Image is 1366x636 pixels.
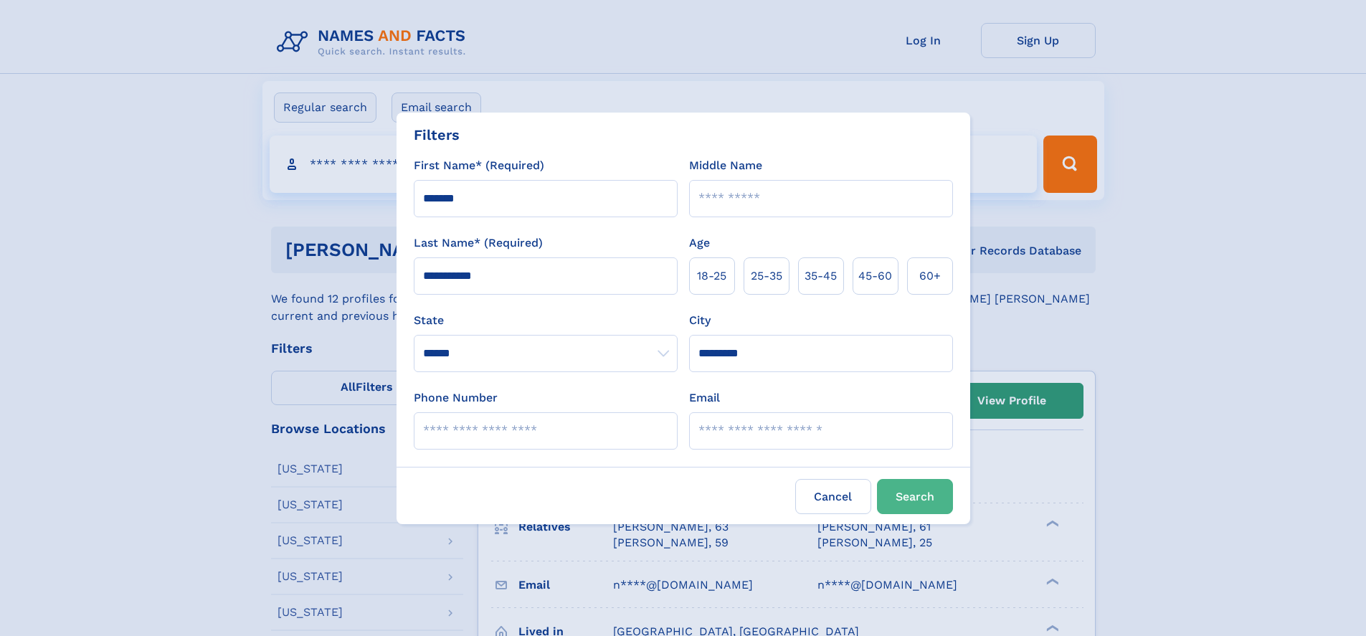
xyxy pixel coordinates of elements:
[795,479,871,514] label: Cancel
[697,267,726,285] span: 18‑25
[689,234,710,252] label: Age
[414,124,460,146] div: Filters
[858,267,892,285] span: 45‑60
[414,312,678,329] label: State
[689,389,720,407] label: Email
[414,389,498,407] label: Phone Number
[919,267,941,285] span: 60+
[805,267,837,285] span: 35‑45
[689,312,711,329] label: City
[751,267,782,285] span: 25‑35
[877,479,953,514] button: Search
[689,157,762,174] label: Middle Name
[414,157,544,174] label: First Name* (Required)
[414,234,543,252] label: Last Name* (Required)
